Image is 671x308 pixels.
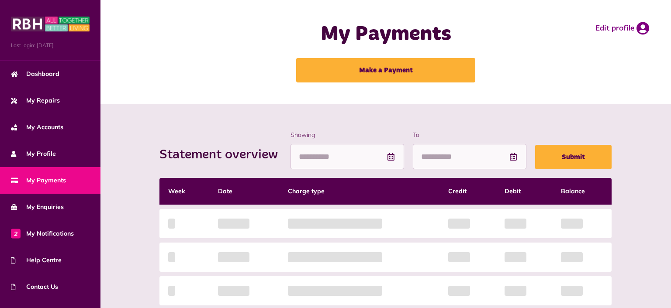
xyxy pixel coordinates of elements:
[11,149,56,158] span: My Profile
[11,256,62,265] span: Help Centre
[11,123,63,132] span: My Accounts
[11,229,74,238] span: My Notifications
[11,41,90,49] span: Last login: [DATE]
[11,176,66,185] span: My Payments
[11,202,64,212] span: My Enquiries
[595,22,649,35] a: Edit profile
[296,58,475,82] a: Make a Payment
[11,96,60,105] span: My Repairs
[252,22,520,47] h1: My Payments
[11,15,90,33] img: MyRBH
[11,69,59,79] span: Dashboard
[11,282,58,291] span: Contact Us
[11,229,21,238] span: 2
